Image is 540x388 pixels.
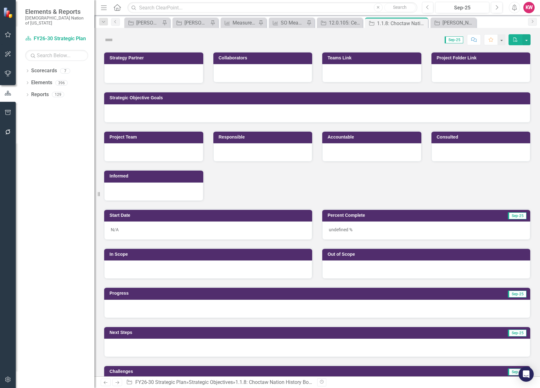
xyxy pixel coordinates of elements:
span: Sep-25 [508,212,526,219]
span: Sep-25 [508,330,526,336]
a: Scorecards [31,67,57,74]
div: SO Measures Ownership Report - KW [281,19,305,27]
a: 12.0.105: Centralized Call Center & Scheduling (Health) [318,19,361,27]
a: Measures Ownership Report - KW [222,19,257,27]
div: undefined % [322,221,530,240]
h3: In Scope [110,252,309,257]
div: [PERSON_NAME]'s Team SO's [184,19,209,27]
div: 7 [60,68,70,74]
h3: Next Steps [110,330,336,335]
div: 129 [52,92,64,97]
button: Search [384,3,416,12]
div: [PERSON_NAME] SOs [442,19,475,27]
h3: Project Team [110,135,200,139]
div: 1.1.8: Choctaw Nation History Book [377,19,426,27]
a: FY26-30 Strategic Plan [25,35,88,42]
div: Sep-25 [437,4,487,12]
h3: Strategic Objective Goals [110,96,527,100]
h3: Out of Scope [328,252,527,257]
h3: Challenges [110,369,339,374]
div: 12.0.105: Centralized Call Center & Scheduling (Health) [329,19,361,27]
a: [PERSON_NAME]'s Team SO's [174,19,209,27]
span: Sep-25 [508,369,526,375]
div: » » [126,379,312,386]
a: Strategic Objectives [189,379,233,385]
small: [DEMOGRAPHIC_DATA] Nation of [US_STATE] [25,15,88,26]
div: 396 [55,80,68,85]
button: KW [523,2,535,13]
h3: Teams Link [328,56,418,60]
a: [PERSON_NAME] SOs [432,19,475,27]
h3: Percent Complete [328,213,459,218]
h3: Strategy Partner [110,56,200,60]
div: [PERSON_NAME] SO's (three-month view) [136,19,160,27]
input: Search ClearPoint... [127,2,417,13]
a: SO Measures Ownership Report - KW [270,19,305,27]
input: Search Below... [25,50,88,61]
h3: Progress [110,291,318,296]
div: Open Intercom Messenger [519,367,534,382]
div: 1.1.8: Choctaw Nation History Book [235,379,314,385]
h3: Consulted [437,135,527,139]
span: Search [393,5,407,10]
h3: Responsible [219,135,309,139]
h3: Start Date [110,213,309,218]
img: ClearPoint Strategy [3,7,14,18]
div: Measures Ownership Report - KW [233,19,257,27]
button: Sep-25 [435,2,489,13]
div: N/A [104,221,312,240]
h3: Accountable [328,135,418,139]
span: Sep-25 [508,291,526,298]
a: [PERSON_NAME] SO's (three-month view) [126,19,160,27]
img: Not Defined [104,35,114,45]
span: Sep-25 [445,36,463,43]
a: Elements [31,79,52,86]
h3: Project Folder Link [437,56,527,60]
a: Reports [31,91,49,98]
a: FY26-30 Strategic Plan [135,379,186,385]
h3: Collaborators [219,56,309,60]
h3: Informed [110,174,200,178]
span: Elements & Reports [25,8,88,15]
